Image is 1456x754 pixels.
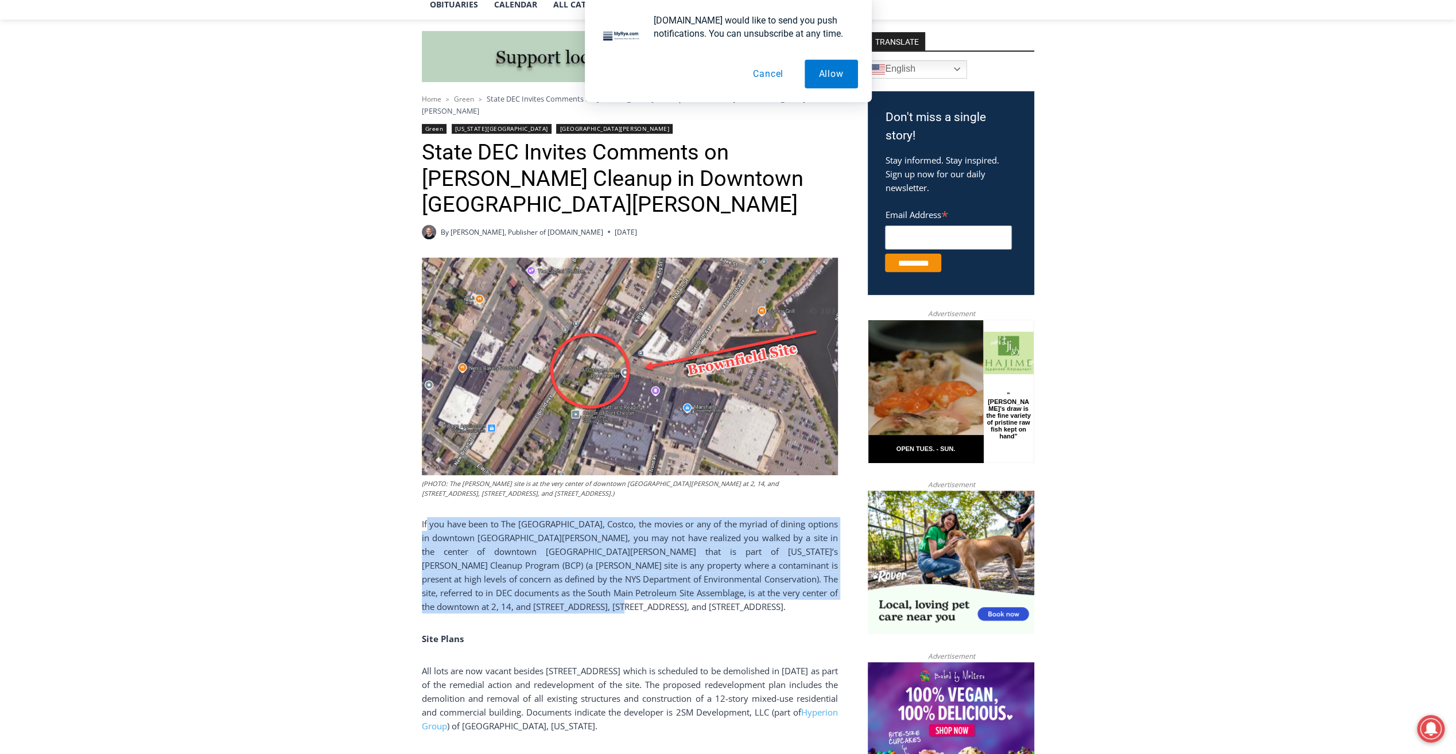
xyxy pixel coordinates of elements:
[447,720,597,732] span: ) of [GEOGRAPHIC_DATA], [US_STATE].
[556,124,673,134] a: [GEOGRAPHIC_DATA][PERSON_NAME]
[916,651,986,662] span: Advertisement
[300,114,532,140] span: Intern @ [DOMAIN_NAME]
[422,139,838,218] h1: State DEC Invites Comments on [PERSON_NAME] Cleanup in Downtown [GEOGRAPHIC_DATA][PERSON_NAME]
[885,153,1017,195] p: Stay informed. Stay inspired. Sign up now for our daily newsletter.
[885,108,1017,145] h3: Don't miss a single story!
[805,60,858,88] button: Allow
[422,706,838,732] a: Hyperion Group
[422,124,447,134] a: Green
[739,60,798,88] button: Cancel
[916,479,986,490] span: Advertisement
[441,227,449,238] span: By
[276,111,556,143] a: Intern @ [DOMAIN_NAME]
[644,14,858,40] div: [DOMAIN_NAME] would like to send you push notifications. You can unsubscribe at any time.
[916,308,986,319] span: Advertisement
[422,518,838,612] span: If you have been to The [GEOGRAPHIC_DATA], Costco, the movies or any of the myriad of dining opti...
[599,14,644,60] img: notification icon
[451,227,603,237] a: [PERSON_NAME], Publisher of [DOMAIN_NAME]
[118,72,163,137] div: "[PERSON_NAME]'s draw is the fine variety of pristine raw fish kept on hand"
[1,115,115,143] a: Open Tues. - Sun. [PHONE_NUMBER]
[422,633,464,644] b: Site Plans
[290,1,542,111] div: "We would have speakers with experience in local journalism speak to us about their experiences a...
[422,479,838,499] figcaption: (PHOTO: The [PERSON_NAME] site is at the very center of downtown [GEOGRAPHIC_DATA][PERSON_NAME] a...
[422,94,805,115] span: State DEC Invites Comments on [PERSON_NAME] Cleanup in Downtown [GEOGRAPHIC_DATA][PERSON_NAME]
[615,227,637,238] time: [DATE]
[422,258,838,475] img: (PHOTO: The brownfield site is at the very center of downtown Port Chester at 2, 14, and 16 South...
[422,93,838,116] nav: Breadcrumbs
[452,124,552,134] a: [US_STATE][GEOGRAPHIC_DATA]
[422,225,436,239] a: Author image
[885,203,1012,224] label: Email Address
[422,665,838,718] span: All lots are now vacant besides [STREET_ADDRESS] which is scheduled to be demolished in [DATE] as...
[3,118,112,162] span: Open Tues. - Sun. [PHONE_NUMBER]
